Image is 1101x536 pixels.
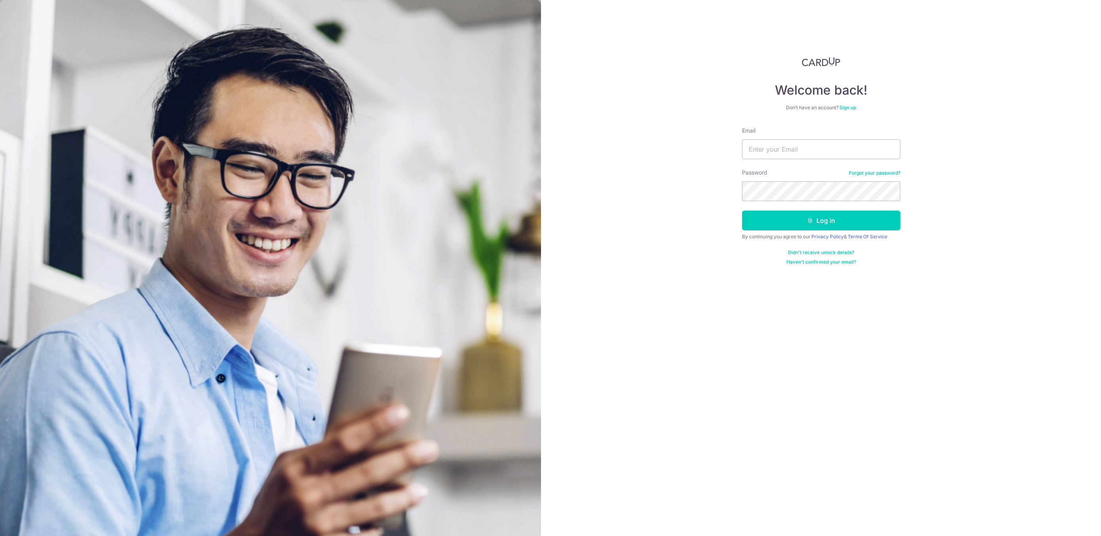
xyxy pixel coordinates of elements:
input: Enter your Email [742,139,900,159]
label: Password [742,169,767,177]
a: Privacy Policy [811,234,844,239]
a: Sign up [839,105,856,110]
a: Forgot your password? [849,170,900,176]
div: By continuing you agree to our & [742,234,900,240]
label: Email [742,127,756,135]
button: Log in [742,211,900,230]
a: Didn't receive unlock details? [788,249,854,256]
div: Don’t have an account? [742,105,900,111]
a: Haven't confirmed your email? [786,259,856,265]
img: CardUp Logo [802,57,841,67]
a: Terms Of Service [848,234,887,239]
h4: Welcome back! [742,82,900,98]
